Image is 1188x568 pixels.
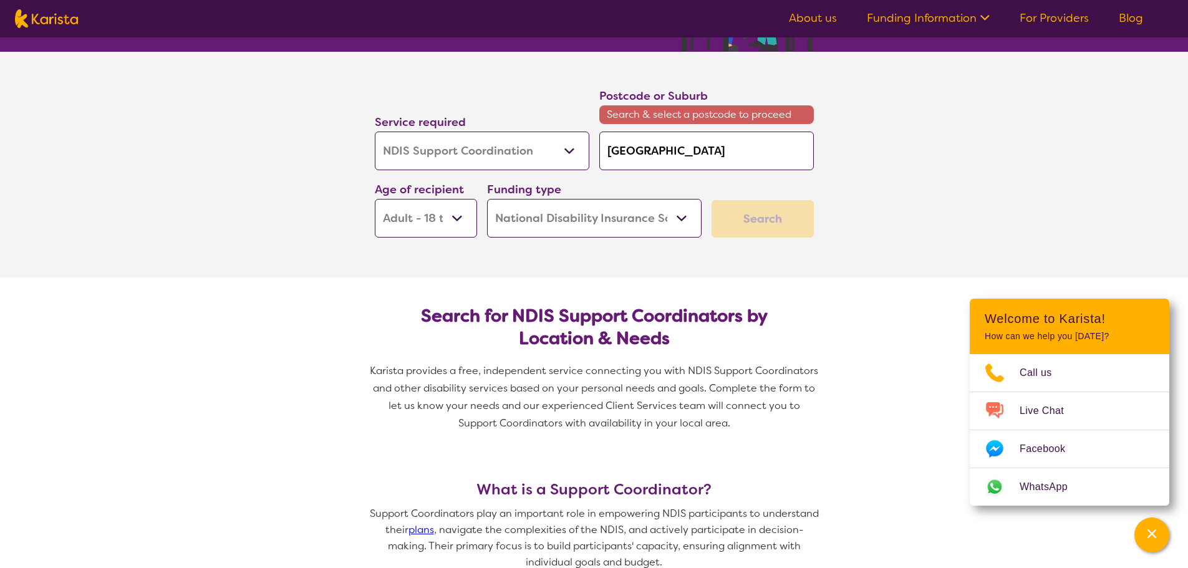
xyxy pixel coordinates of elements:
[1020,402,1079,420] span: Live Chat
[15,9,78,28] img: Karista logo
[1119,11,1143,26] a: Blog
[385,305,804,350] h2: Search for NDIS Support Coordinators by Location & Needs
[985,331,1154,342] p: How can we help you [DATE]?
[985,311,1154,326] h2: Welcome to Karista!
[370,364,821,430] span: Karista provides a free, independent service connecting you with NDIS Support Coordinators and ot...
[970,468,1169,506] a: Web link opens in a new tab.
[599,105,814,124] span: Search & select a postcode to proceed
[375,182,464,197] label: Age of recipient
[970,299,1169,506] div: Channel Menu
[370,481,819,498] h3: What is a Support Coordinator?
[970,354,1169,506] ul: Choose channel
[1020,363,1067,382] span: Call us
[1134,517,1169,552] button: Channel Menu
[1020,478,1083,496] span: WhatsApp
[599,132,814,170] input: Type
[789,11,837,26] a: About us
[1020,11,1089,26] a: For Providers
[599,89,708,103] label: Postcode or Suburb
[375,115,466,130] label: Service required
[1020,440,1080,458] span: Facebook
[487,182,561,197] label: Funding type
[867,11,990,26] a: Funding Information
[408,523,434,536] a: plans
